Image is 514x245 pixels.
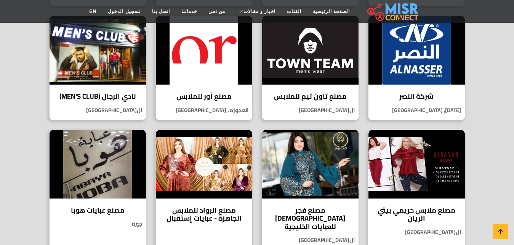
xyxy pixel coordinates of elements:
h4: مصنع أور للملابس [162,92,247,101]
img: مصنع ملابس حريمي بيتي الريان [368,130,465,199]
p: ال[GEOGRAPHIC_DATA] [262,106,359,114]
img: مصنع تاون تيم للملابس [262,16,359,85]
p: ال[GEOGRAPHIC_DATA] [368,228,465,236]
img: main.misr_connect [367,2,418,21]
a: نادي الرجال (MEN'S CLUB) نادي الرجال (MEN'S CLUB) ال[GEOGRAPHIC_DATA] [45,16,151,120]
img: مصنع عبايات هوبا [50,130,146,199]
h4: نادي الرجال (MEN'S CLUB) [55,92,140,101]
img: نادي الرجال (MEN'S CLUB) [50,16,146,85]
h4: مصنع الرواد للملابس الجاهزة - عبايات إستقبال [162,206,247,223]
a: اتصل بنا [146,4,176,19]
img: مصنع فجر الإسلام للعبايات الخليجية [262,130,359,199]
h4: مصنع تاون تيم للملابس [268,92,353,101]
img: شركة النصر [368,16,465,85]
h4: مصنع فجر [DEMOGRAPHIC_DATA] للعبايات الخليجية [268,206,353,231]
img: مصنع الرواد للملابس الجاهزة - عبايات إستقبال [156,130,252,199]
a: شركة النصر شركة النصر [DATE], [GEOGRAPHIC_DATA] [363,16,470,120]
p: ال[GEOGRAPHIC_DATA] [262,236,359,244]
a: مصنع أور للملابس مصنع أور للملابس العجوزه , [GEOGRAPHIC_DATA] [151,16,257,120]
img: مصنع أور للملابس [156,16,252,85]
h4: مصنع ملابس حريمي بيتي الريان [374,206,459,223]
a: تسجيل الدخول [102,4,146,19]
p: جيزة [50,220,146,228]
a: من نحن [203,4,231,19]
a: مصنع تاون تيم للملابس مصنع تاون تيم للملابس ال[GEOGRAPHIC_DATA] [257,16,363,120]
p: العجوزه , [GEOGRAPHIC_DATA] [156,106,252,114]
a: الصفحة الرئيسية [307,4,355,19]
a: الفئات [281,4,307,19]
a: EN [84,4,102,19]
p: [DATE], [GEOGRAPHIC_DATA] [368,106,465,114]
a: اخبار و مقالات [231,4,281,19]
h4: شركة النصر [374,92,459,101]
h4: مصنع عبايات هوبا [55,206,140,215]
a: خدماتنا [176,4,203,19]
span: اخبار و مقالات [243,8,275,15]
p: ال[GEOGRAPHIC_DATA] [50,106,146,114]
